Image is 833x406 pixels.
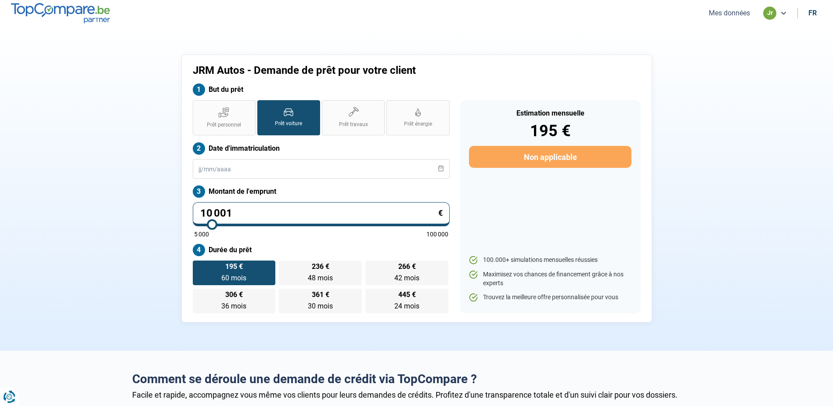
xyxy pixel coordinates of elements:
[193,142,450,155] label: Date d'immatriculation
[132,372,701,387] h2: Comment se déroule une demande de crédit via TopCompare ?
[469,256,631,265] li: 100.000+ simulations mensuelles réussies
[193,83,450,96] label: But du prêt
[193,244,450,256] label: Durée du prêt
[132,390,701,399] div: Facile et rapide, accompagnez vous même vos clients pour leurs demandes de crédits. Profitez d'un...
[225,291,243,298] span: 306 €
[193,64,526,77] h1: JRM Autos - Demande de prêt pour votre client
[193,159,450,179] input: jj/mm/aaaa
[308,274,333,282] span: 48 mois
[404,120,432,128] span: Prêt énergie
[194,231,209,237] span: 5 000
[308,302,333,310] span: 30 mois
[225,263,243,270] span: 195 €
[312,291,329,298] span: 361 €
[469,123,631,139] div: 195 €
[11,3,110,23] img: TopCompare.be
[426,231,448,237] span: 100 000
[275,120,302,127] span: Prêt voiture
[398,291,416,298] span: 445 €
[398,263,416,270] span: 266 €
[706,8,753,18] button: Mes données
[221,274,246,282] span: 60 mois
[469,146,631,168] button: Non applicable
[339,121,368,128] span: Prêt travaux
[221,302,246,310] span: 36 mois
[438,209,443,217] span: €
[394,274,419,282] span: 42 mois
[312,263,329,270] span: 236 €
[394,302,419,310] span: 24 mois
[469,110,631,117] div: Estimation mensuelle
[207,121,241,129] span: Prêt personnel
[193,185,450,198] label: Montant de l'emprunt
[808,9,817,17] div: fr
[469,293,631,302] li: Trouvez la meilleure offre personnalisée pour vous
[469,270,631,287] li: Maximisez vos chances de financement grâce à nos experts
[763,7,776,20] div: jr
